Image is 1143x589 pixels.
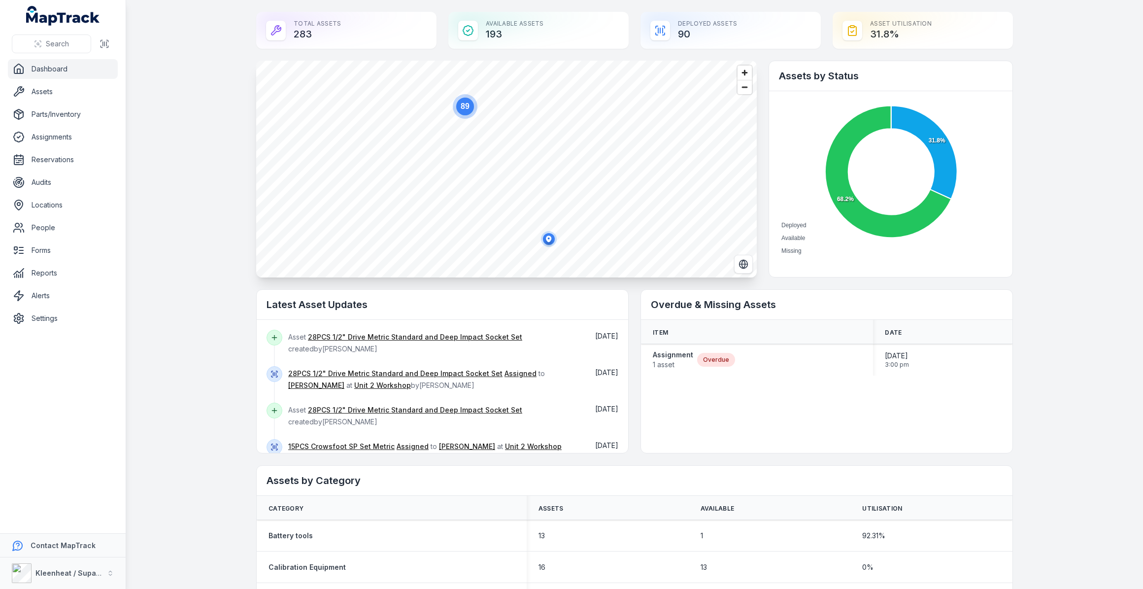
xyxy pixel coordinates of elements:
[538,562,545,572] span: 16
[781,247,802,254] span: Missing
[885,351,909,361] span: [DATE]
[288,406,522,426] span: Asset created by [PERSON_NAME]
[653,360,693,370] span: 1 asset
[653,350,693,360] strong: Assignment
[8,218,118,238] a: People
[538,531,545,541] span: 13
[862,562,874,572] span: 0 %
[288,333,522,353] span: Asset created by [PERSON_NAME]
[31,541,96,550] strong: Contact MapTrack
[885,361,909,369] span: 3:00 pm
[308,332,522,342] a: 28PCS 1/2" Drive Metric Standard and Deep Impact Socket Set
[738,80,752,94] button: Zoom out
[8,127,118,147] a: Assignments
[595,332,618,340] time: 19/09/2025, 12:13:24 pm
[26,6,100,26] a: MapTrack
[701,562,707,572] span: 13
[595,332,618,340] span: [DATE]
[8,150,118,170] a: Reservations
[595,368,618,377] time: 19/09/2025, 12:12:48 pm
[781,222,807,229] span: Deployed
[885,329,902,337] span: Date
[779,69,1003,83] h2: Assets by Status
[288,442,562,462] span: to at by [PERSON_NAME]
[269,531,313,541] a: Battery tools
[267,298,618,312] h2: Latest Asset Updates
[504,369,537,379] a: Assigned
[269,562,346,572] a: Calibration Equipment
[653,329,668,337] span: Item
[35,569,109,577] strong: Kleenheat / Supagas
[354,381,411,390] a: Unit 2 Workshop
[651,298,1003,312] h2: Overdue & Missing Assets
[8,104,118,124] a: Parts/Inventory
[288,369,503,379] a: 28PCS 1/2" Drive Metric Standard and Deep Impact Socket Set
[738,66,752,80] button: Zoom in
[288,369,545,389] span: to at by [PERSON_NAME]
[505,442,562,451] a: Unit 2 Workshop
[701,505,735,513] span: Available
[439,442,495,451] a: [PERSON_NAME]
[653,350,693,370] a: Assignment1 asset
[885,351,909,369] time: 26/11/2024, 3:00:00 pm
[12,35,91,53] button: Search
[461,102,470,110] text: 89
[269,505,303,513] span: Category
[8,59,118,79] a: Dashboard
[538,505,564,513] span: Assets
[8,82,118,102] a: Assets
[595,368,618,377] span: [DATE]
[46,39,69,49] span: Search
[8,263,118,283] a: Reports
[308,405,522,415] a: 28PCS 1/2" Drive Metric Standard and Deep Impact Socket Set
[734,255,753,274] button: Switch to Satellite View
[288,381,344,390] a: [PERSON_NAME]
[397,442,429,451] a: Assigned
[862,531,885,541] span: 92.31 %
[595,441,618,450] time: 19/09/2025, 11:28:10 am
[595,441,618,450] span: [DATE]
[8,195,118,215] a: Locations
[595,405,618,413] time: 19/09/2025, 12:09:55 pm
[862,505,902,513] span: Utilisation
[8,309,118,328] a: Settings
[701,531,703,541] span: 1
[288,442,395,451] a: 15PCS Crowsfoot SP Set Metric
[8,173,118,192] a: Audits
[8,241,118,260] a: Forms
[595,405,618,413] span: [DATE]
[8,286,118,306] a: Alerts
[697,353,735,367] div: Overdue
[256,61,757,277] canvas: Map
[267,474,1003,487] h2: Assets by Category
[781,235,805,242] span: Available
